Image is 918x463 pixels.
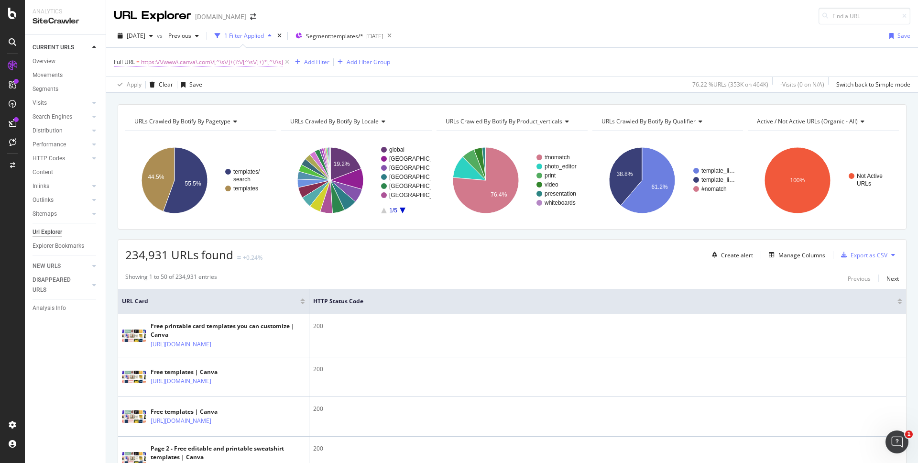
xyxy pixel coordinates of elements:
[127,80,142,88] div: Apply
[291,56,329,68] button: Add Filter
[33,56,99,66] a: Overview
[33,195,54,205] div: Outlinks
[446,117,562,125] span: URLs Crawled By Botify By product_verticals
[601,117,696,125] span: URLs Crawled By Botify By qualifier
[243,254,262,262] div: +0.24%
[616,171,633,177] text: 38.8%
[33,275,89,295] a: DISAPPEARED URLS
[164,28,203,44] button: Previous
[33,43,74,53] div: CURRENT URLS
[233,176,251,183] text: search
[313,322,902,331] div: 200
[114,28,157,44] button: [DATE]
[701,167,735,174] text: template_li…
[185,180,201,187] text: 55.5%
[275,31,284,41] div: times
[832,77,910,92] button: Switch back to Simple mode
[114,58,135,66] span: Full URL
[151,340,211,349] a: [URL][DOMAIN_NAME]
[33,261,89,271] a: NEW URLS
[195,12,246,22] div: [DOMAIN_NAME]
[304,58,329,66] div: Add Filter
[250,13,256,20] div: arrow-right-arrow-left
[33,98,47,108] div: Visits
[122,410,146,423] img: main image
[177,77,202,92] button: Save
[790,177,805,184] text: 100%
[544,199,576,206] text: whiteboards
[122,297,298,306] span: URL Card
[851,251,887,259] div: Export as CSV
[701,176,735,183] text: template_li…
[545,181,558,188] text: video
[33,154,89,164] a: HTTP Codes
[33,140,66,150] div: Performance
[33,56,55,66] div: Overview
[189,80,202,88] div: Save
[159,80,173,88] div: Clear
[857,180,871,187] text: URLs
[136,58,140,66] span: =
[33,140,89,150] a: Performance
[237,256,241,259] img: Equal
[146,77,173,92] button: Clear
[33,8,98,16] div: Analytics
[33,303,99,313] a: Analysis Info
[389,192,449,198] text: [GEOGRAPHIC_DATA]
[885,28,910,44] button: Save
[692,80,768,88] div: 76.22 % URLs ( 353K on 464K )
[33,167,99,177] a: Content
[306,32,363,40] span: Segment: templates/*
[33,241,84,251] div: Explorer Bookmarks
[33,227,62,237] div: Url Explorer
[290,117,379,125] span: URLs Crawled By Botify By locale
[125,139,275,222] svg: A chart.
[33,43,89,53] a: CURRENT URLS
[127,32,145,40] span: 2025 Sep. 7th
[125,273,217,284] div: Showing 1 to 50 of 234,931 entries
[151,376,211,386] a: [URL][DOMAIN_NAME]
[651,184,667,190] text: 61.2%
[886,275,899,283] div: Next
[288,114,424,129] h4: URLs Crawled By Botify By locale
[765,249,825,261] button: Manage Columns
[708,247,753,263] button: Create alert
[313,365,902,374] div: 200
[122,371,146,383] img: main image
[837,247,887,263] button: Export as CSV
[885,430,908,453] iframe: Intercom live chat
[545,163,577,170] text: photo_editor
[836,80,910,88] div: Switch back to Simple mode
[897,32,910,40] div: Save
[857,173,883,179] text: Not Active
[151,368,253,376] div: Free templates | Canva
[233,185,258,192] text: templates
[905,430,913,438] span: 1
[33,209,57,219] div: Sitemaps
[886,273,899,284] button: Next
[389,146,404,153] text: global
[600,114,735,129] h4: URLs Crawled By Botify By qualifier
[491,191,507,198] text: 76.4%
[819,8,910,24] input: Find a URL
[33,195,89,205] a: Outlinks
[347,58,390,66] div: Add Filter Group
[151,408,253,416] div: Free templates | Canva
[281,139,431,222] svg: A chart.
[134,117,230,125] span: URLs Crawled By Botify By pagetype
[141,55,283,69] span: https:\/\/www\.canva\.com\/[^\s\/]+(?:\/[^\s\/]+)*[^\/\s]
[122,330,146,342] img: main image
[33,70,99,80] a: Movements
[545,154,570,161] text: #nomatch
[755,114,890,129] h4: Active / Not Active URLs
[151,416,211,426] a: [URL][DOMAIN_NAME]
[545,172,556,179] text: print
[334,56,390,68] button: Add Filter Group
[389,155,449,162] text: [GEOGRAPHIC_DATA]
[437,139,586,222] div: A chart.
[125,247,233,263] span: 234,931 URLs found
[132,114,268,129] h4: URLs Crawled By Botify By pagetype
[33,275,81,295] div: DISAPPEARED URLS
[545,190,576,197] text: presentation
